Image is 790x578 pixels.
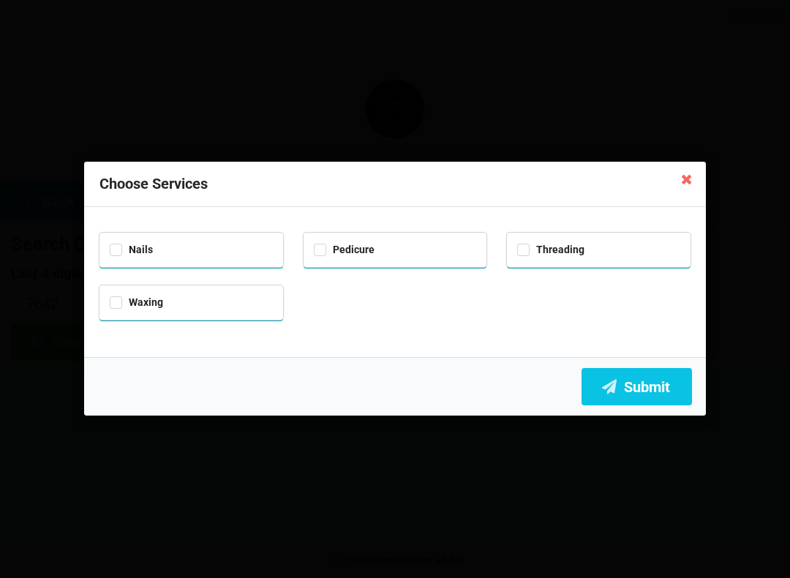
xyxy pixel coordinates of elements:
[110,296,163,309] label: Waxing
[84,162,706,207] div: Choose Services
[517,244,584,256] label: Threading
[582,368,692,405] button: Submit
[314,244,375,256] label: Pedicure
[110,244,153,256] label: Nails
